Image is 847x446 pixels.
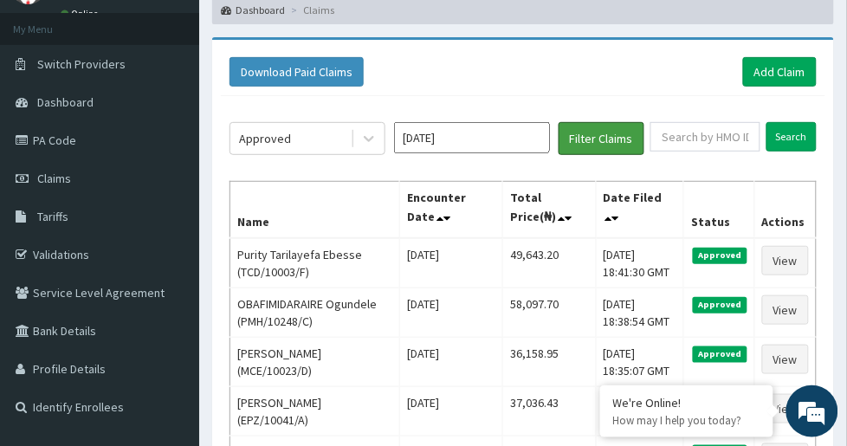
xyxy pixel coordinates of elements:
input: Select Month and Year [394,122,550,153]
p: How may I help you today? [613,413,760,428]
input: Search [766,122,817,152]
th: Encounter Date [400,181,503,238]
div: Approved [239,130,291,147]
th: Actions [754,181,816,238]
button: Download Paid Claims [230,57,364,87]
span: Approved [693,248,747,263]
span: Dashboard [37,94,94,110]
a: Add Claim [743,57,817,87]
a: View [762,394,809,423]
td: [DATE] [400,288,503,337]
span: We're online! [100,120,239,295]
td: 36,158.95 [503,337,597,386]
div: Minimize live chat window [284,9,326,50]
th: Status [684,181,755,238]
textarea: Type your message and hit 'Enter' [9,278,330,339]
div: We're Online! [613,395,760,410]
th: Total Price(₦) [503,181,597,238]
a: Dashboard [221,3,285,17]
a: View [762,295,809,325]
td: [DATE] [400,386,503,436]
span: Claims [37,171,71,186]
span: Approved [693,297,747,313]
li: Claims [287,3,334,17]
span: Tariffs [37,209,68,224]
td: OBAFIMIDARAIRE Ogundele (PMH/10248/C) [230,288,400,337]
div: Chat with us now [90,97,291,120]
th: Date Filed [597,181,684,238]
td: 49,643.20 [503,238,597,288]
input: Search by HMO ID [650,122,760,152]
span: Approved [693,346,747,362]
span: Switch Providers [37,56,126,72]
td: 58,097.70 [503,288,597,337]
a: View [762,246,809,275]
th: Name [230,181,400,238]
td: [DATE] 18:35:07 GMT [597,337,684,386]
img: d_794563401_company_1708531726252_794563401 [32,87,70,130]
td: [PERSON_NAME] (EPZ/10041/A) [230,386,400,436]
td: [DATE] [400,337,503,386]
a: View [762,345,809,374]
td: 37,036.43 [503,386,597,436]
td: [DATE] 18:38:54 GMT [597,288,684,337]
td: [DATE] 18:41:30 GMT [597,238,684,288]
td: [DATE] 18:32:41 GMT [597,386,684,436]
button: Filter Claims [559,122,644,155]
td: [DATE] [400,238,503,288]
a: Online [61,8,102,20]
td: Purity Tarilayefa Ebesse (TCD/10003/F) [230,238,400,288]
td: [PERSON_NAME] (MCE/10023/D) [230,337,400,386]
